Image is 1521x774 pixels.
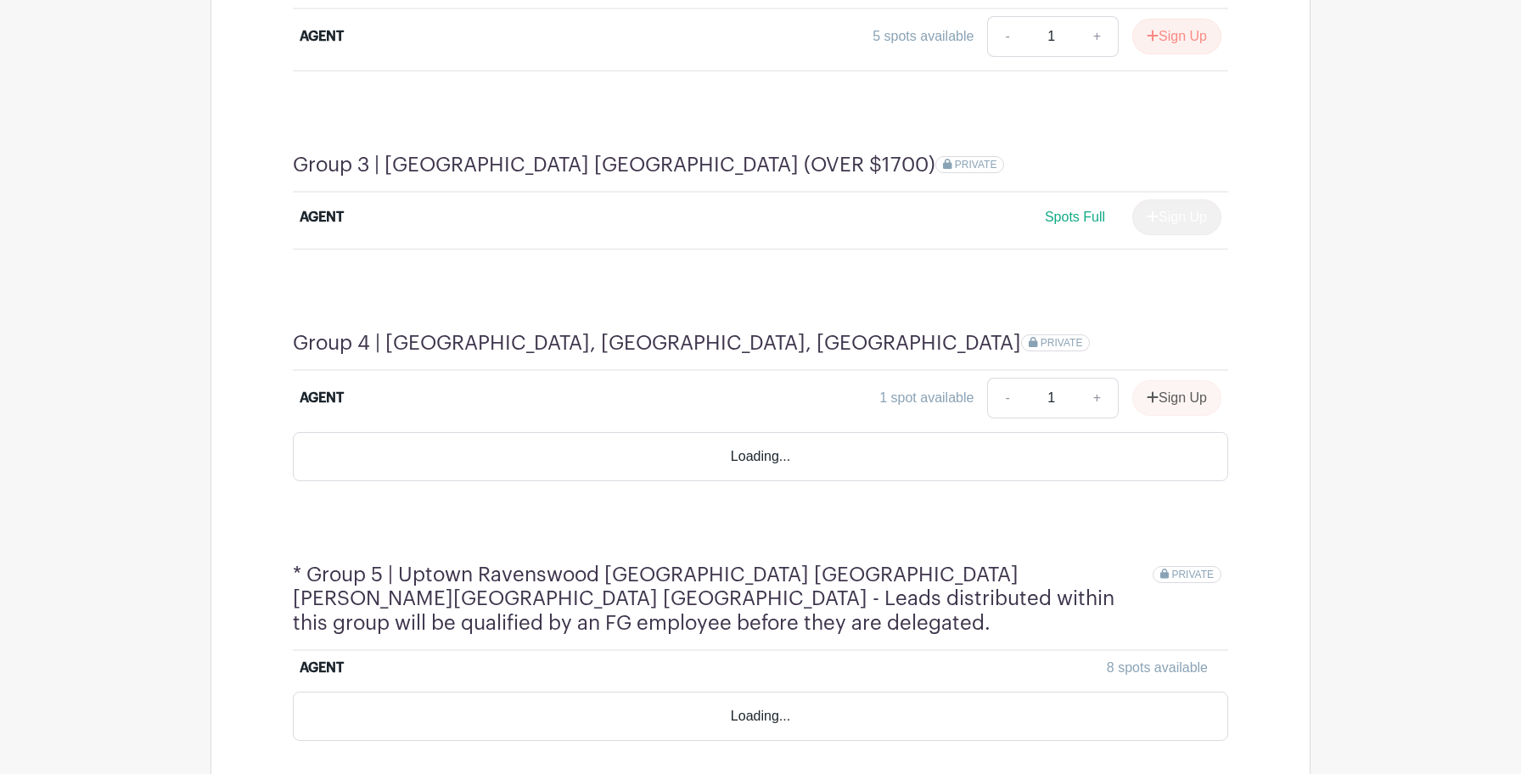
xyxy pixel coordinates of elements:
[1041,337,1083,349] span: PRIVATE
[1076,378,1119,418] a: +
[293,563,1153,636] h4: * Group 5 | Uptown Ravenswood [GEOGRAPHIC_DATA] [GEOGRAPHIC_DATA] [PERSON_NAME][GEOGRAPHIC_DATA] ...
[1107,658,1208,678] div: 8 spots available
[300,26,344,47] div: AGENT
[1045,210,1105,224] span: Spots Full
[300,658,344,678] div: AGENT
[293,692,1228,741] div: Loading...
[300,207,344,227] div: AGENT
[987,16,1026,57] a: -
[955,159,997,171] span: PRIVATE
[987,378,1026,418] a: -
[300,388,344,408] div: AGENT
[293,153,935,177] h4: Group 3 | [GEOGRAPHIC_DATA] [GEOGRAPHIC_DATA] (OVER $1700)
[873,26,974,47] div: 5 spots available
[293,331,1021,356] h4: Group 4 | [GEOGRAPHIC_DATA], [GEOGRAPHIC_DATA], [GEOGRAPHIC_DATA]
[1076,16,1119,57] a: +
[293,432,1228,481] div: Loading...
[1171,569,1214,580] span: PRIVATE
[879,388,974,408] div: 1 spot available
[1132,19,1221,54] button: Sign Up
